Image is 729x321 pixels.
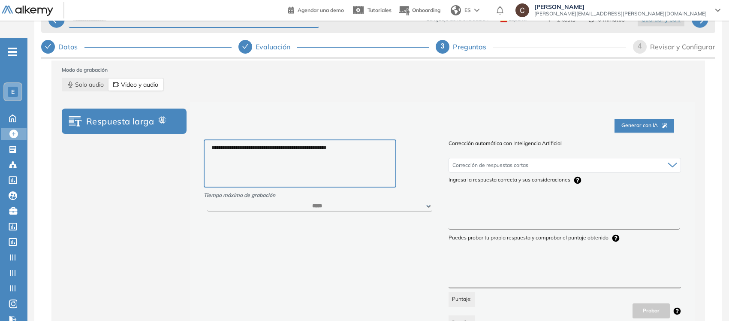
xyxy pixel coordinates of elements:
[45,43,51,50] span: check
[113,79,158,91] span: Video y audio
[449,292,475,307] span: Puntaje:
[368,7,392,13] span: Tutoriales
[62,109,187,134] button: Respuesta larga
[449,234,681,249] span: Puedes probar tu propia respuesta y comprobar el puntaje obtenido
[8,51,17,53] i: -
[464,6,471,14] span: ES
[452,162,528,169] span: Corrección de respuestas cortas
[615,119,674,133] button: Generar con IA
[67,82,73,88] span: audio
[256,40,297,54] div: Evaluación
[398,1,440,20] button: Onboarding
[534,10,707,17] span: [PERSON_NAME][EMAIL_ADDRESS][PERSON_NAME][DOMAIN_NAME]
[449,176,681,191] span: Ingresa la respuesta correcta y sus consideraciones
[436,40,626,54] div: 3Preguntas
[534,3,707,10] span: [PERSON_NAME]
[633,303,670,318] button: Probar
[62,66,695,74] span: Modo de grabación
[633,40,715,54] div: 4Revisar y Configurar
[412,7,440,13] span: Onboarding
[67,79,104,91] span: Solo audio
[453,40,493,54] div: Preguntas
[686,280,729,321] div: Widget de chat
[474,9,479,12] img: arrow
[638,42,642,50] span: 4
[238,40,429,54] div: Evaluación
[441,42,445,50] span: 3
[11,88,15,95] span: E
[298,7,344,13] span: Agendar una demo
[621,121,667,130] span: Generar con IA
[686,280,729,321] iframe: Chat Widget
[204,192,275,198] span: Tiempo máximo de grabación
[58,40,84,54] div: Datos
[242,43,249,50] span: check
[113,82,119,88] span: video-camera
[451,5,461,15] img: world
[449,139,562,148] span: Corrección automática con Inteligencia Artificial
[650,40,715,54] div: Revisar y Configurar
[2,6,53,16] img: Logo
[41,40,232,54] div: Datos
[288,4,344,15] a: Agendar una demo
